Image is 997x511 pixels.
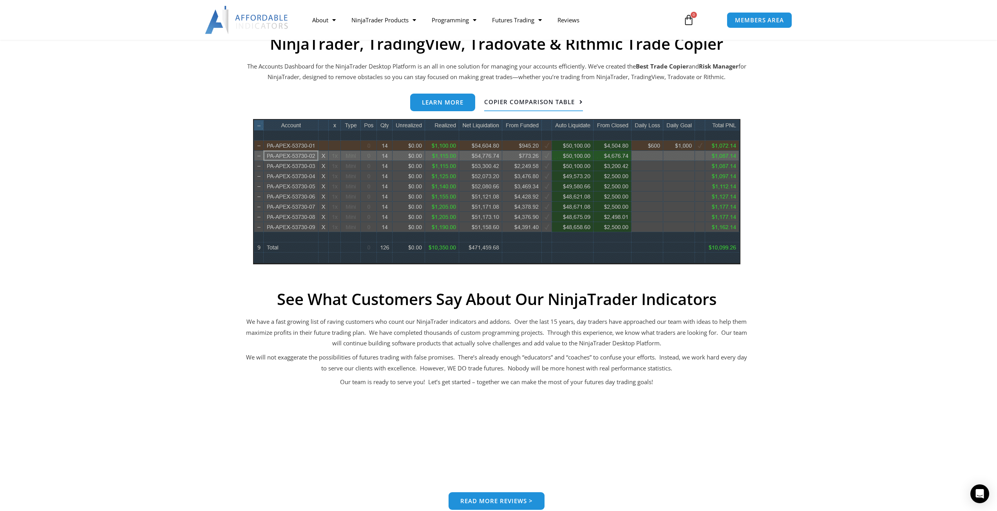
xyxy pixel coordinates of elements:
strong: Risk Manager [699,62,738,70]
a: Read more reviews > [449,492,545,510]
span: Copier Comparison Table [484,99,575,105]
b: Best Trade Copier [636,62,689,70]
a: MEMBERS AREA [727,12,792,28]
h2: See What Customers Say About Our NinjaTrader Indicators [246,290,747,309]
a: About [304,11,344,29]
h2: NinjaTrader, TradingView, Tradovate & Rithmic Trade Copier [246,34,747,53]
a: NinjaTrader Products [344,11,424,29]
a: Copier Comparison Table [484,94,583,111]
nav: Menu [304,11,674,29]
span: 0 [691,12,697,18]
img: LogoAI | Affordable Indicators – NinjaTrader [205,6,289,34]
img: wideview8 28 2 | Affordable Indicators – NinjaTrader [253,119,740,264]
p: The Accounts Dashboard for the NinjaTrader Desktop Platform is an all in one solution for managin... [246,61,747,83]
p: We will not exaggerate the possibilities of futures trading with false promises. There’s already ... [246,352,747,374]
a: Programming [424,11,484,29]
div: Open Intercom Messenger [970,484,989,503]
p: We have a fast growing list of raving customers who count our NinjaTrader indicators and addons. ... [246,316,747,349]
iframe: Customer reviews powered by Trustpilot [246,398,747,492]
span: Learn more [422,99,463,105]
p: Our team is ready to serve you! Let’s get started – together we can make the most of your futures... [246,377,747,388]
span: MEMBERS AREA [735,17,784,23]
a: Futures Trading [484,11,550,29]
a: Learn more [410,94,475,111]
span: Read more reviews > [460,498,533,504]
a: 0 [671,9,706,31]
a: Reviews [550,11,587,29]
